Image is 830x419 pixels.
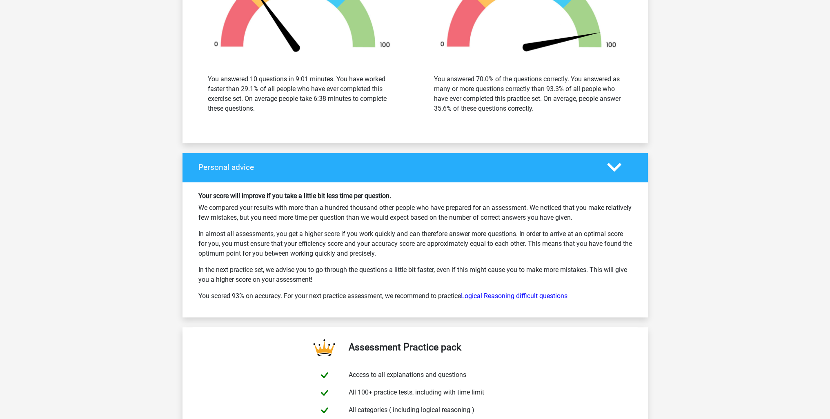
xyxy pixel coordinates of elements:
p: You scored 93% on accuracy. For your next practice assessment, we recommend to practice [198,291,632,301]
div: You answered 70.0% of the questions correctly. You answered as many or more questions correctly t... [434,74,623,114]
p: In the next practice set, we advise you to go through the questions a little bit faster, even if ... [198,265,632,285]
h4: Personal advice [198,163,595,172]
a: Logical Reasoning difficult questions [461,292,567,300]
p: We compared your results with more than a hundred thousand other people who have prepared for an ... [198,203,632,223]
p: In almost all assessments, you get a higher score if you work quickly and can therefore answer mo... [198,229,632,259]
h6: Your score will improve if you take a little bit less time per question. [198,192,632,200]
div: You answered 10 questions in 9:01 minutes. You have worked faster than 29.1% of all people who ha... [208,74,396,114]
